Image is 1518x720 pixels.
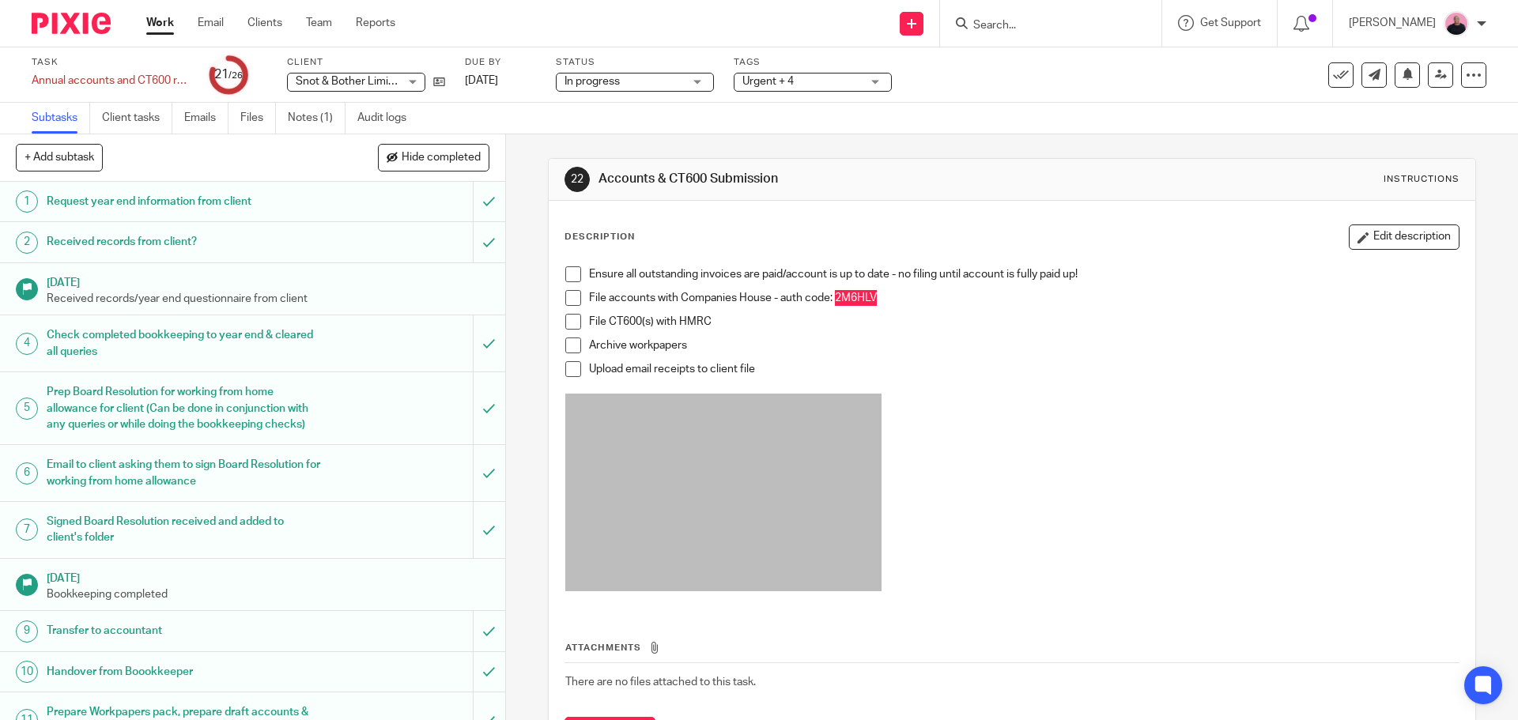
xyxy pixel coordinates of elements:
label: Client [287,56,445,69]
span: Get Support [1200,17,1261,28]
a: Files [240,103,276,134]
span: Urgent + 4 [742,76,794,87]
a: Work [146,15,174,31]
a: Emails [184,103,228,134]
div: 2 [16,232,38,254]
p: File accounts with Companies House - auth code: 2M6HLV [589,290,1458,306]
button: Edit description [1349,224,1459,250]
a: Email [198,15,224,31]
label: Status [556,56,714,69]
h1: Signed Board Resolution received and added to client's folder [47,510,320,550]
span: Snot & Bother Limited [296,76,405,87]
p: Ensure all outstanding invoices are paid/account is up to date - no filing until account is fully... [589,266,1458,282]
div: 7 [16,518,38,541]
span: Attachments [565,643,641,652]
a: Audit logs [357,103,418,134]
h1: Handover from Boookkeeper [47,660,320,684]
div: 5 [16,398,38,420]
img: Bio%20-%20Kemi%20.png [1444,11,1469,36]
small: /26 [228,71,243,80]
a: Reports [356,15,395,31]
label: Task [32,56,190,69]
p: [PERSON_NAME] [1349,15,1436,31]
div: 22 [565,167,590,192]
div: Instructions [1384,173,1459,186]
h1: Transfer to accountant [47,619,320,643]
div: 6 [16,462,38,484]
h1: Prep Board Resolution for working from home allowance for client (Can be done in conjunction with... [47,380,320,436]
label: Due by [465,56,536,69]
h1: Accounts & CT600 Submission [599,171,1046,187]
a: Notes (1) [288,103,346,134]
p: File CT600(s) with HMRC [589,314,1458,330]
button: + Add subtask [16,144,103,171]
input: Search [972,19,1114,33]
p: Bookkeeping completed [47,586,489,602]
span: In progress [565,76,620,87]
a: Subtasks [32,103,90,134]
div: 4 [16,333,38,355]
a: Client tasks [102,103,172,134]
div: 1 [16,190,38,213]
h1: Request year end information from client [47,190,320,213]
p: Received records/year end questionnaire from client [47,291,489,307]
a: Clients [247,15,282,31]
img: Pixie [32,13,111,34]
div: 21 [214,66,243,84]
p: Description [565,231,635,243]
label: Tags [734,56,892,69]
span: Hide completed [402,152,481,164]
h1: Received records from client? [47,230,320,254]
h1: [DATE] [47,271,489,291]
div: 9 [16,620,38,643]
span: There are no files attached to this task. [565,677,756,688]
h1: Check completed bookkeeping to year end & cleared all queries [47,323,320,364]
a: Team [306,15,332,31]
div: 10 [16,661,38,683]
div: Annual accounts and CT600 return [32,73,190,89]
span: [DATE] [465,75,498,86]
h1: [DATE] [47,567,489,586]
button: Hide completed [378,144,489,171]
p: Upload email receipts to client file [589,361,1458,377]
p: Archive workpapers [589,337,1458,353]
h1: Email to client asking them to sign Board Resolution for working from home allowance [47,453,320,493]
